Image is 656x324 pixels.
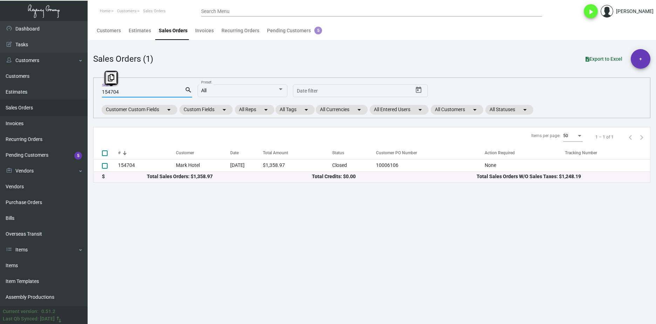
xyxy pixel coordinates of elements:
[485,150,515,156] div: Action Required
[262,106,270,114] mat-icon: arrow_drop_down
[235,105,274,115] mat-chip: All Reps
[3,308,39,315] div: Current version:
[332,150,373,156] div: Status
[531,133,560,139] div: Items per page:
[102,173,147,180] div: $
[332,159,373,171] td: Closed
[639,49,642,69] span: +
[413,85,424,96] button: Open calendar
[485,150,565,156] div: Action Required
[587,8,595,16] i: play_arrow
[376,150,417,156] div: Customer PO Number
[521,106,529,114] mat-icon: arrow_drop_down
[118,150,121,156] div: #
[129,27,151,34] div: Estimates
[431,105,483,115] mat-chip: All Customers
[263,150,333,156] div: Total Amount
[471,106,479,114] mat-icon: arrow_drop_down
[485,105,533,115] mat-chip: All Statuses
[102,105,177,115] mat-chip: Customer Custom Fields
[275,105,315,115] mat-chip: All Tags
[100,9,110,13] span: Home
[565,150,597,156] div: Tracking Number
[3,315,55,323] div: Last Qb Synced: [DATE]
[584,4,598,18] button: play_arrow
[143,9,166,13] span: Sales Orders
[563,133,568,138] span: 50
[117,9,136,13] span: Customers
[316,105,368,115] mat-chip: All Currencies
[565,150,650,156] div: Tracking Number
[370,105,429,115] mat-chip: All Entered Users
[416,106,424,114] mat-icon: arrow_drop_down
[485,159,565,171] td: None
[355,106,363,114] mat-icon: arrow_drop_down
[185,86,192,94] mat-icon: search
[147,173,312,180] div: Total Sales Orders: $1,358.97
[41,308,55,315] div: 0.51.2
[297,88,319,94] input: Start date
[595,134,614,140] div: 1 – 1 of 1
[230,150,239,156] div: Date
[586,56,622,62] span: Export to Excel
[267,27,322,34] div: Pending Customers
[601,5,613,18] img: admin@bootstrapmaster.com
[376,150,485,156] div: Customer PO Number
[312,173,477,180] div: Total Credits: $0.00
[176,159,230,171] td: Mark Hotel
[332,150,344,156] div: Status
[159,27,187,34] div: Sales Orders
[580,53,628,65] button: Export to Excel
[230,150,263,156] div: Date
[97,27,121,34] div: Customers
[631,49,650,69] button: +
[373,159,485,171] td: 10006106
[263,159,333,171] td: $1,358.97
[230,159,263,171] td: [DATE]
[179,105,233,115] mat-chip: Custom Fields
[165,106,173,114] mat-icon: arrow_drop_down
[220,106,228,114] mat-icon: arrow_drop_down
[176,150,194,156] div: Customer
[201,88,206,93] span: All
[118,150,176,156] div: #
[625,131,636,143] button: Previous page
[616,8,654,15] div: [PERSON_NAME]
[93,53,153,65] div: Sales Orders (1)
[263,150,288,156] div: Total Amount
[636,131,647,143] button: Next page
[118,159,176,171] td: 154704
[324,88,381,94] input: End date
[176,150,230,156] div: Customer
[221,27,259,34] div: Recurring Orders
[563,134,583,139] mat-select: Items per page:
[477,173,642,180] div: Total Sales Orders W/O Sales Taxes: $1,248.19
[108,74,114,81] i: Copy
[302,106,310,114] mat-icon: arrow_drop_down
[195,27,214,34] div: Invoices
